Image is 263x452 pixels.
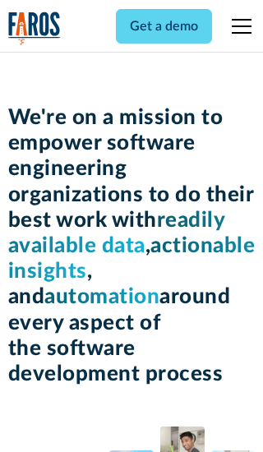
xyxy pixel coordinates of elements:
[8,105,256,387] h1: We're on a mission to empower software engineering organizations to do their best work with , , a...
[8,210,226,256] span: readily available data
[44,286,159,307] span: automation
[8,12,61,45] img: Logo of the analytics and reporting company Faros.
[8,12,61,45] a: home
[222,7,255,46] div: menu
[116,9,212,44] a: Get a demo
